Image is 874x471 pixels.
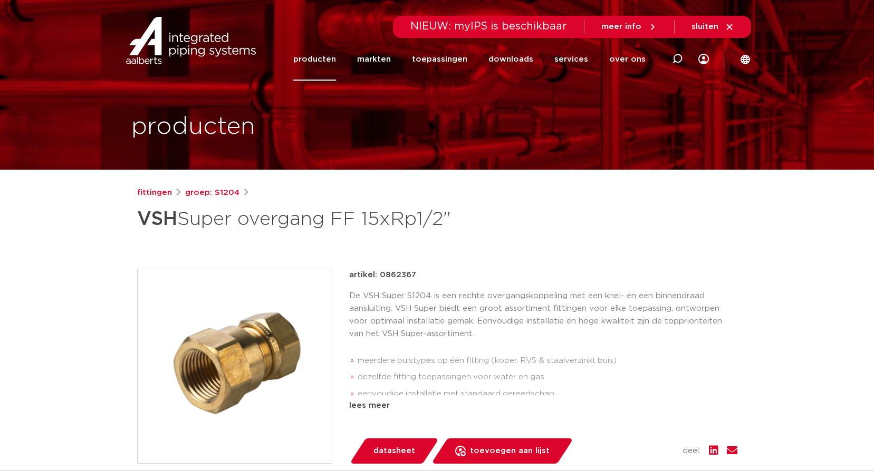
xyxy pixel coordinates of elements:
[601,22,657,32] a: meer info
[691,22,734,32] a: sluiten
[293,38,646,81] nav: Menu
[349,399,737,412] div: lees meer
[131,110,255,144] h1: producten
[358,386,737,403] li: eenvoudige installatie met standaard gereedschap
[410,21,567,32] span: NIEUW: myIPS is beschikbaar
[412,38,467,81] a: toepassingen
[358,369,737,386] li: dezelfde fitting toepassingen voor water en gas
[349,290,737,340] p: De VSH Super S1204 is een rechte overgangskoppeling met een knel- en een binnendraad aansluiting....
[358,352,737,369] li: meerdere buistypes op één fitting (koper, RVS & staalverzinkt buis)
[137,203,533,235] h1: Super overgang FF 15xRp1/2"
[293,38,336,81] a: producten
[185,187,239,199] a: groep: S1204
[609,38,646,81] a: over ons
[137,210,177,229] strong: VSH
[488,38,533,81] a: downloads
[698,38,709,81] div: my IPS
[470,443,550,459] span: toevoegen aan lijst
[349,438,439,464] a: datasheet
[554,38,588,81] a: services
[349,269,416,281] p: artikel: 0862367
[357,38,391,81] a: markten
[691,23,718,31] span: sluiten
[683,445,700,457] span: deel:
[137,187,172,199] a: fittingen
[373,443,415,459] span: datasheet
[601,23,641,31] span: meer info
[138,269,332,463] img: Product Image for VSH Super overgang FF 15xRp1/2"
